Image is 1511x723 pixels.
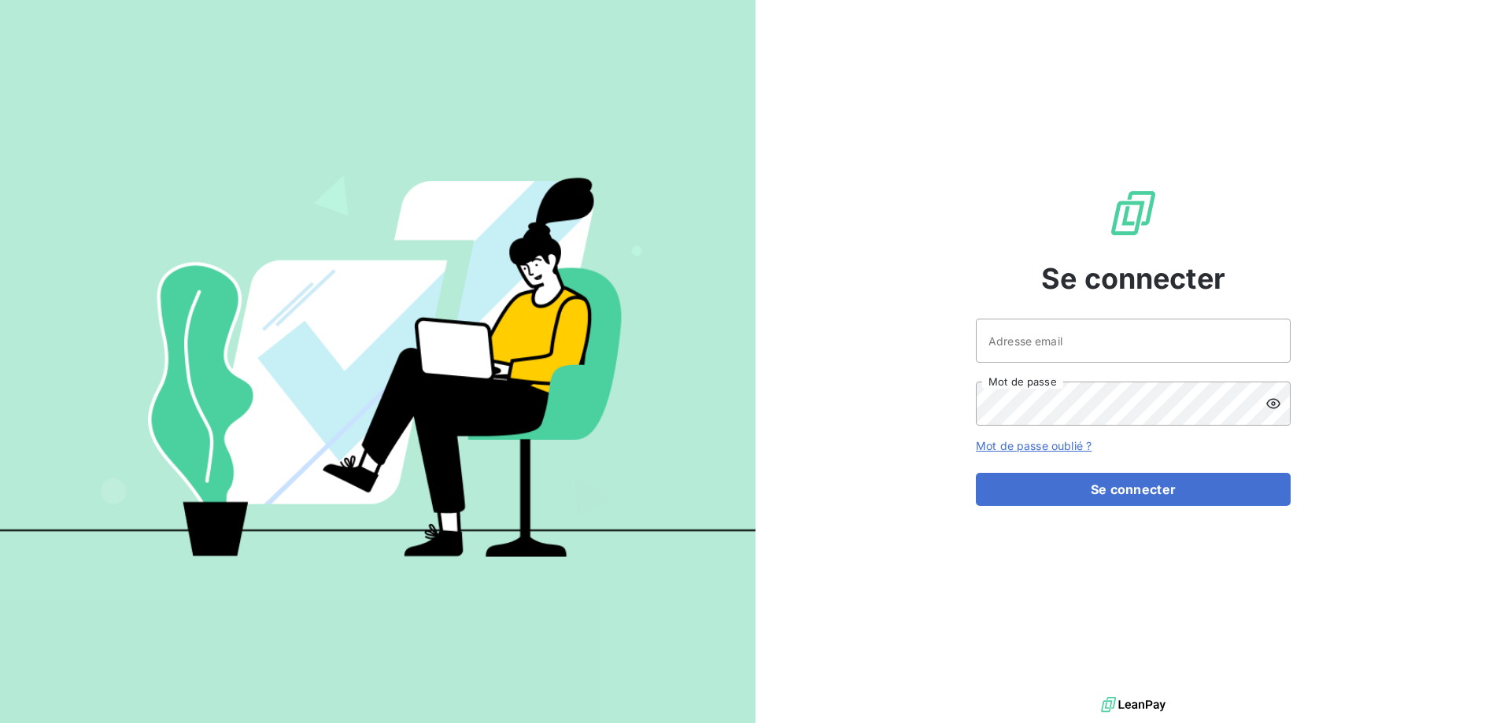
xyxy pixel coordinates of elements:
[976,473,1291,506] button: Se connecter
[1101,693,1166,717] img: logo
[1041,257,1225,300] span: Se connecter
[976,439,1092,452] a: Mot de passe oublié ?
[976,319,1291,363] input: placeholder
[1108,188,1158,238] img: Logo LeanPay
